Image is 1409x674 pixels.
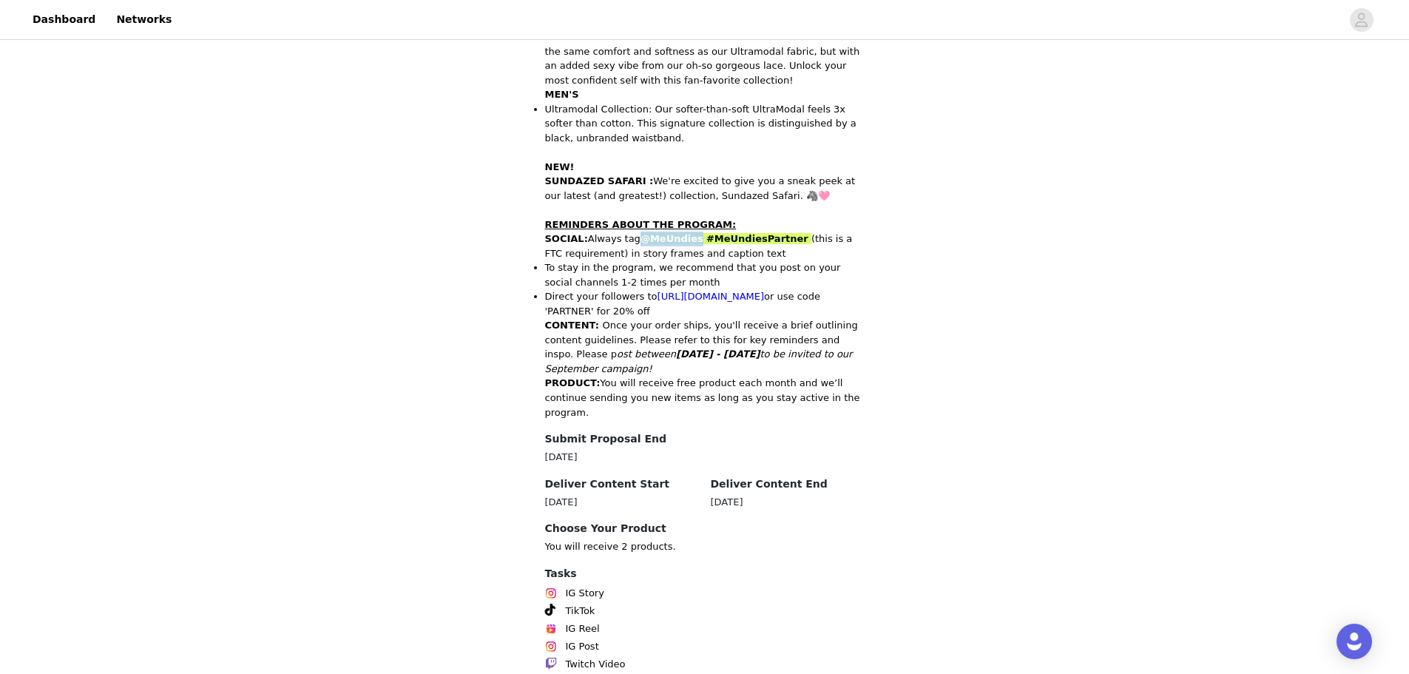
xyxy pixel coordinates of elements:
h4: Tasks [545,566,865,582]
strong: #MeUndiesPartner [706,233,808,244]
strong: @MeUndies [641,233,703,244]
div: [DATE] [545,495,699,510]
div: [DATE] [545,450,699,465]
a: [URL][DOMAIN_NAME] [658,291,765,302]
a: Networks [107,3,180,36]
span: TikTok [566,604,595,619]
li: To stay in the program, we recommend that you post on your social channels 1-2 times per month [545,260,865,289]
strong: REMINDERS ABOUT THE PROGRAM: [545,219,737,230]
h4: Deliver Content End [711,476,865,492]
strong: : [584,233,588,244]
li: Direct your followers to or use code 'PARTNER' for 20% off [545,289,865,318]
li: Ultramodal Collection: Our softer-than-soft UltraModal feels 3x softer than cotton. This signatur... [545,102,865,146]
strong: PRODUCT: [545,377,601,388]
strong: [DATE] - [DATE] [676,348,760,360]
div: avatar [1354,8,1368,32]
p: We're excited to give you a sneak peek at our latest (and greatest!) collection, Sundazed Safari. 🦓🩷 [545,174,865,203]
span: IG Post [566,639,599,654]
strong: NEW! [545,161,575,172]
em: ost between to be invited to our September campaign! [545,348,853,374]
p: You will receive free product each month and we’ll continue sending you new items as long as you ... [545,376,865,419]
span: IG Story [566,586,604,601]
strong: SOCIAL [545,233,584,244]
span: IG Reel [566,621,600,636]
img: Instagram Icon [545,641,557,653]
strong: SUNDAZED SAFARI : [545,175,654,186]
p: Once your order ships, you'll receive a brief outlining content guidelines. Please refer to this ... [545,318,865,376]
img: Instagram Icon [545,587,557,599]
h4: Choose Your Product [545,521,865,536]
h4: Deliver Content Start [545,476,699,492]
p: You will receive 2 products. [545,539,865,554]
img: Instagram Reels Icon [545,623,557,635]
span: Twitch Video [566,657,626,672]
strong: MEN'S [545,89,579,100]
li: FeelFree Lace Collection: Our FeelFree Lace collection offers all the same comfort and softness a... [545,30,865,87]
strong: CONTENT: [545,320,599,331]
div: Open Intercom Messenger [1337,624,1372,659]
a: Dashboard [24,3,104,36]
h4: Submit Proposal End [545,431,699,447]
p: Always tag (this is a FTC requirement) in story frames and caption text [545,232,865,260]
div: [DATE] [711,495,865,510]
